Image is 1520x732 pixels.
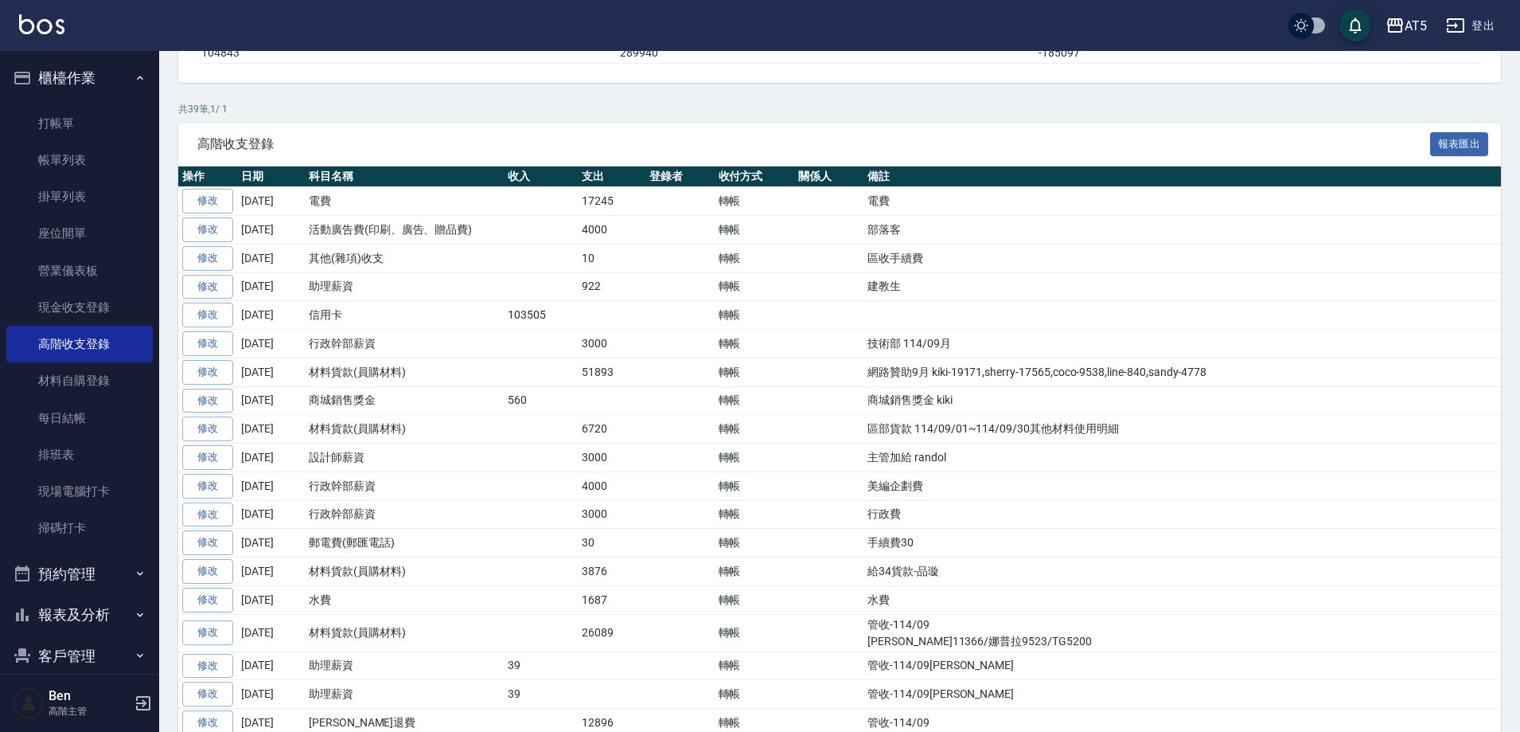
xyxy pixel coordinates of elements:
[182,360,233,385] a: 修改
[715,614,795,652] td: 轉帳
[863,472,1501,500] td: 美編企劃費
[6,142,153,178] a: 帳單列表
[6,554,153,595] button: 預約管理
[715,529,795,558] td: 轉帳
[504,386,578,415] td: 560
[715,166,795,187] th: 收付方式
[578,358,645,386] td: 51893
[13,687,45,719] img: Person
[305,272,504,301] td: 助理薪資
[305,444,504,472] td: 設計師薪資
[182,682,233,707] a: 修改
[616,42,1035,63] td: 289940
[578,330,645,358] td: 3000
[182,417,233,441] a: 修改
[178,166,237,187] th: 操作
[1430,132,1489,157] button: 報表匯出
[715,386,795,415] td: 轉帳
[715,244,795,272] td: 轉帳
[182,559,233,584] a: 修改
[715,358,795,386] td: 轉帳
[182,331,233,356] a: 修改
[6,252,153,289] a: 營業儀表板
[237,166,305,187] th: 日期
[863,272,1501,301] td: 建教生
[6,326,153,362] a: 高階收支登錄
[237,652,305,680] td: [DATE]
[578,500,645,529] td: 3000
[578,614,645,652] td: 26089
[197,136,1430,152] span: 高階收支登錄
[237,216,305,245] td: [DATE]
[715,415,795,444] td: 轉帳
[715,558,795,586] td: 轉帳
[305,652,504,680] td: 助理薪資
[178,102,1501,116] p: 共 39 筆, 1 / 1
[504,166,578,187] th: 收入
[578,585,645,614] td: 1687
[182,445,233,470] a: 修改
[6,105,153,142] a: 打帳單
[237,472,305,500] td: [DATE]
[237,187,305,216] td: [DATE]
[863,358,1501,386] td: 網路贊助9月 kiki-19171,sherry-17565,coco-9538,line-840,sandy-4778
[504,680,578,709] td: 39
[863,216,1501,245] td: 部落客
[182,189,233,213] a: 修改
[863,415,1501,444] td: 區部貨款 114/09/01~114/09/30其他材料使用明細
[182,620,233,645] a: 修改
[182,654,233,679] a: 修改
[305,558,504,586] td: 材料貨款(員購材料)
[6,57,153,99] button: 櫃檯作業
[715,216,795,245] td: 轉帳
[182,246,233,271] a: 修改
[237,585,305,614] td: [DATE]
[715,472,795,500] td: 轉帳
[1035,42,1482,63] td: -185097
[305,187,504,216] td: 電費
[305,500,504,529] td: 行政幹部薪資
[715,330,795,358] td: 轉帳
[578,444,645,472] td: 3000
[504,652,578,680] td: 39
[504,301,578,330] td: 103505
[237,415,305,444] td: [DATE]
[182,474,233,499] a: 修改
[6,400,153,436] a: 每日結帳
[578,415,645,444] td: 6720
[237,301,305,330] td: [DATE]
[182,275,233,299] a: 修改
[182,588,233,613] a: 修改
[6,594,153,636] button: 報表及分析
[578,216,645,245] td: 4000
[863,652,1501,680] td: 管收-114/09[PERSON_NAME]
[6,473,153,510] a: 現場電腦打卡
[305,585,504,614] td: 水費
[305,529,504,558] td: 郵電費(郵匯電話)
[863,585,1501,614] td: 水費
[578,244,645,272] td: 10
[305,166,504,187] th: 科目名稱
[715,680,795,709] td: 轉帳
[863,529,1501,558] td: 手續費30
[305,614,504,652] td: 材料貨款(員購材料)
[237,386,305,415] td: [DATE]
[305,358,504,386] td: 材料貨款(員購材料)
[6,178,153,215] a: 掛單列表
[237,272,305,301] td: [DATE]
[49,704,130,718] p: 高階主管
[182,389,233,413] a: 修改
[1379,10,1433,42] button: AT5
[237,529,305,558] td: [DATE]
[237,500,305,529] td: [DATE]
[237,330,305,358] td: [DATE]
[578,558,645,586] td: 3876
[182,503,233,527] a: 修改
[305,472,504,500] td: 行政幹部薪資
[305,216,504,245] td: 活動廣告費(印刷、廣告、贈品費)
[578,529,645,558] td: 30
[237,244,305,272] td: [DATE]
[305,330,504,358] td: 行政幹部薪資
[197,42,616,63] td: 104843
[863,386,1501,415] td: 商城銷售獎金 kiki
